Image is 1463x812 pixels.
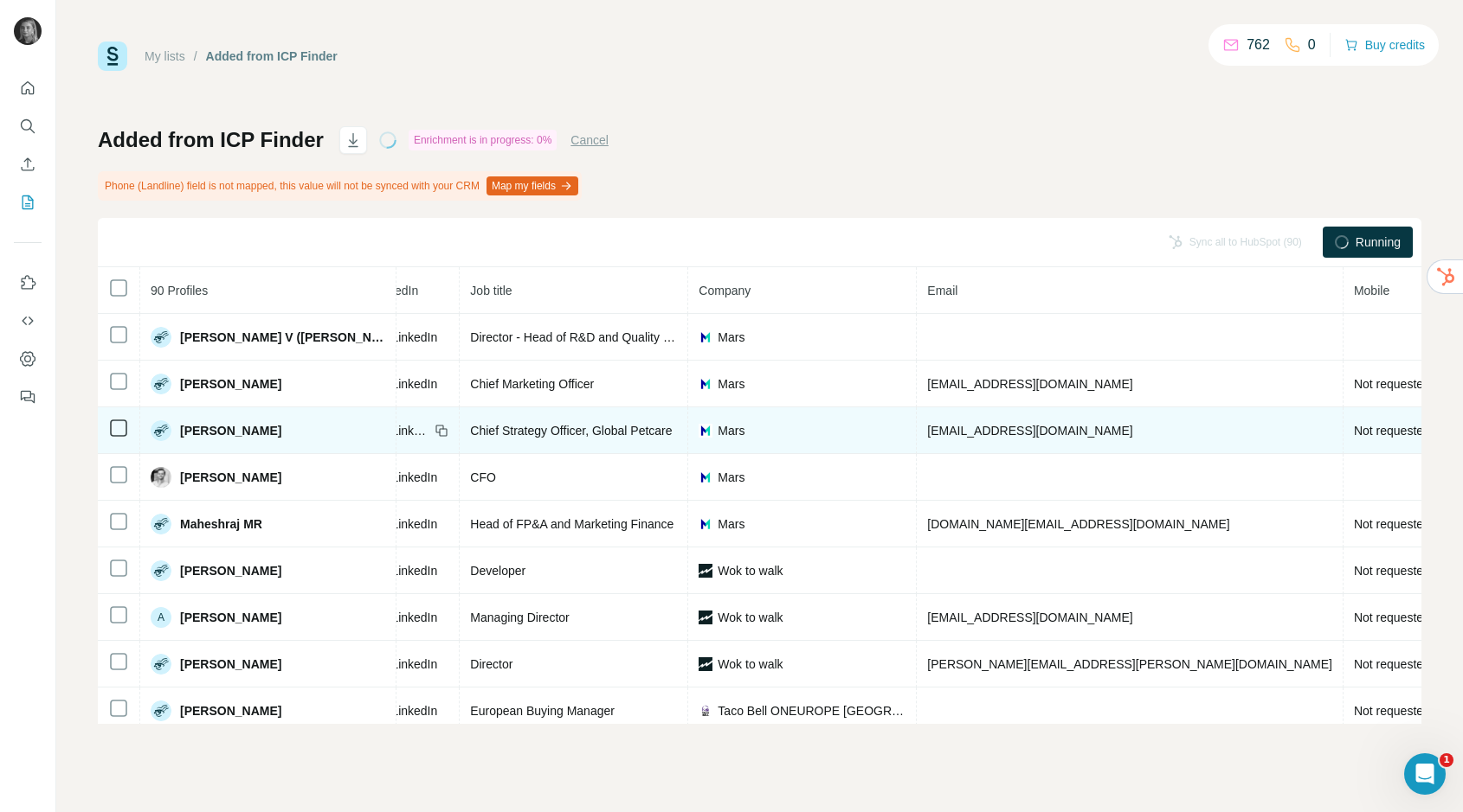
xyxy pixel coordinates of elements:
[718,702,906,719] span: Taco Bell ONEUROPE [GEOGRAPHIC_DATA] AND [GEOGRAPHIC_DATA]
[180,702,281,719] span: [PERSON_NAME]
[1247,35,1270,55] p: 762
[180,469,281,486] span: [PERSON_NAME]
[1354,424,1430,438] span: Not requested
[194,48,197,65] li: /
[718,329,744,346] span: Mars
[14,305,42,336] button: Use Surfe API
[14,267,42,298] button: Use Surfe on LinkedIn
[391,515,437,533] span: LinkedIn
[14,111,42,142] button: Search
[1308,35,1316,55] p: 0
[927,377,1132,391] span: [EMAIL_ADDRESS][DOMAIN_NAME]
[14,73,42,104] button: Quick start
[151,467,171,488] img: Avatar
[718,422,744,439] span: Mars
[699,517,712,531] img: company-logo
[718,609,783,626] span: Wok to walk
[470,657,512,671] span: Director
[1354,611,1430,624] span: Not requested
[391,702,437,719] span: LinkedIn
[927,517,1229,531] span: [DOMAIN_NAME][EMAIL_ADDRESS][DOMAIN_NAME]
[487,176,578,195] button: Map my fields
[409,130,557,150] div: Enrichment is in progress: 0%
[98,126,324,154] h1: Added from ICP Finder
[718,469,744,486] span: Mars
[927,611,1132,624] span: [EMAIL_ADDRESS][DOMAIN_NAME]
[470,517,673,531] span: Head of FP&A and Marketing Finance
[699,657,712,671] img: company-logo
[180,329,385,346] span: [PERSON_NAME] V ([PERSON_NAME])
[391,375,437,393] span: LinkedIn
[699,704,712,718] img: company-logo
[1404,753,1446,795] iframe: Intercom live chat
[699,470,712,484] img: company-logo
[470,424,672,438] span: Chief Strategy Officer, Global Petcare
[180,609,281,626] span: [PERSON_NAME]
[470,377,594,391] span: Chief Marketing Officer
[151,560,171,581] img: Avatar
[699,284,751,297] span: Company
[151,607,171,628] div: A
[470,611,569,624] span: Managing Director
[391,329,437,346] span: LinkedIn
[718,562,783,579] span: Wok to walk
[180,375,281,393] span: [PERSON_NAME]
[151,420,171,441] img: Avatar
[470,704,615,718] span: European Buying Manager
[151,654,171,675] img: Avatar
[1344,33,1425,57] button: Buy credits
[718,515,744,533] span: Mars
[391,562,437,579] span: LinkedIn
[14,17,42,45] img: Avatar
[470,330,880,344] span: Director - Head of R&D and Quality - Mars Snacking [GEOGRAPHIC_DATA]
[151,700,171,721] img: Avatar
[391,469,437,486] span: LinkedIn
[391,422,429,439] span: LinkedIn
[14,381,42,412] button: Feedback
[470,564,525,578] span: Developer
[98,42,127,71] img: Surfe Logo
[98,171,582,201] div: Phone (Landline) field is not mapped, this value will not be synced with your CRM
[14,343,42,374] button: Dashboard
[470,284,512,297] span: Job title
[699,330,712,344] img: company-logo
[1354,704,1430,718] span: Not requested
[180,422,281,439] span: [PERSON_NAME]
[151,374,171,394] img: Avatar
[14,149,42,180] button: Enrich CSV
[470,470,496,484] span: CFO
[180,515,262,533] span: Maheshraj MR
[391,609,437,626] span: LinkedIn
[145,49,185,63] a: My lists
[718,375,744,393] span: Mars
[180,562,281,579] span: [PERSON_NAME]
[718,655,783,673] span: Wok to walk
[1354,284,1389,297] span: Mobile
[1354,564,1430,578] span: Not requested
[151,327,171,348] img: Avatar
[206,48,338,65] div: Added from ICP Finder
[1356,233,1401,251] span: Running
[1354,517,1430,531] span: Not requested
[699,611,712,624] img: company-logo
[391,655,437,673] span: LinkedIn
[699,564,712,578] img: company-logo
[14,187,42,218] button: My lists
[699,377,712,391] img: company-logo
[927,424,1132,438] span: [EMAIL_ADDRESS][DOMAIN_NAME]
[927,657,1332,671] span: [PERSON_NAME][EMAIL_ADDRESS][PERSON_NAME][DOMAIN_NAME]
[699,424,712,438] img: company-logo
[1354,657,1430,671] span: Not requested
[151,514,171,534] img: Avatar
[927,284,957,297] span: Email
[151,284,208,297] span: 90 Profiles
[570,131,609,149] button: Cancel
[180,655,281,673] span: [PERSON_NAME]
[1440,753,1453,767] span: 1
[1354,377,1430,391] span: Not requested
